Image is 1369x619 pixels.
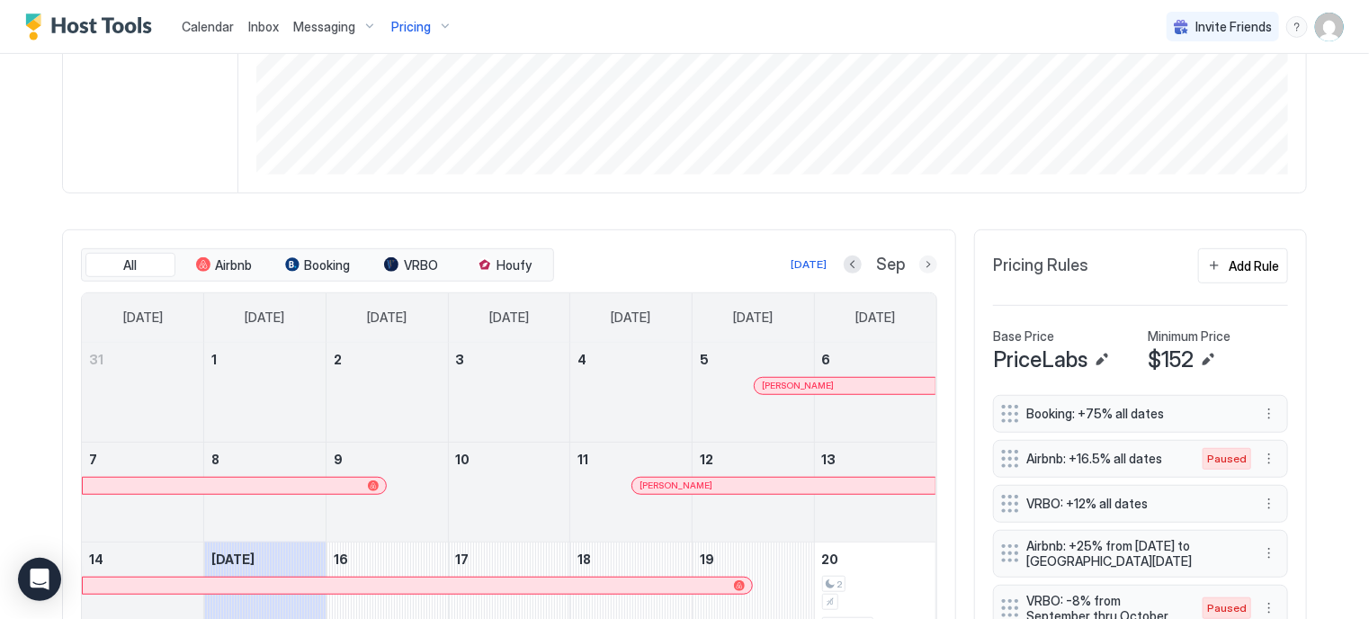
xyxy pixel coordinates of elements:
a: September 7, 2025 [82,443,203,476]
span: 14 [89,552,103,567]
a: September 6, 2025 [815,343,936,376]
a: Monday [228,293,303,342]
a: September 11, 2025 [570,443,692,476]
a: September 18, 2025 [570,543,692,576]
span: [DATE] [367,309,407,326]
button: Edit [1197,349,1219,371]
span: 2 [837,579,843,590]
button: Booking [273,253,362,278]
a: Sunday [105,293,181,342]
span: Airbnb: +16.5% all dates [1026,451,1185,467]
a: September 2, 2025 [327,343,448,376]
span: Messaging [293,19,355,35]
span: Booking: +75% all dates [1026,406,1240,422]
div: menu [1258,597,1280,619]
span: 9 [334,452,343,467]
button: More options [1258,543,1280,564]
button: More options [1258,448,1280,470]
span: Calendar [182,19,234,34]
span: [PERSON_NAME] [762,380,835,391]
span: Sep [876,255,905,275]
span: Booking [305,257,351,274]
span: Inbox [248,19,279,34]
a: September 17, 2025 [449,543,570,576]
td: September 3, 2025 [448,343,570,443]
a: September 5, 2025 [693,343,814,376]
a: September 13, 2025 [815,443,936,476]
span: PriceLabs [993,346,1087,373]
td: September 8, 2025 [204,442,327,542]
button: More options [1258,493,1280,515]
span: 6 [822,352,831,367]
span: Houfy [497,257,532,274]
td: September 9, 2025 [326,442,448,542]
div: Host Tools Logo [25,13,160,40]
td: September 1, 2025 [204,343,327,443]
a: Wednesday [471,293,547,342]
span: 31 [89,352,103,367]
span: Paused [1207,600,1247,616]
span: Pricing Rules [993,256,1088,276]
a: September 12, 2025 [693,443,814,476]
a: Tuesday [349,293,425,342]
span: 16 [334,552,348,567]
span: [DATE] [489,309,529,326]
a: Calendar [182,17,234,36]
td: September 2, 2025 [326,343,448,443]
a: September 3, 2025 [449,343,570,376]
span: 4 [577,352,586,367]
span: 12 [700,452,713,467]
button: Airbnb [179,253,269,278]
td: September 6, 2025 [814,343,936,443]
span: Airbnb [216,257,253,274]
a: September 14, 2025 [82,543,203,576]
td: September 13, 2025 [814,442,936,542]
div: menu [1286,16,1308,38]
button: Houfy [460,253,550,278]
span: All [124,257,138,274]
span: 13 [822,452,837,467]
td: August 31, 2025 [82,343,204,443]
span: 18 [577,552,591,567]
span: 5 [700,352,709,367]
span: 1 [211,352,217,367]
span: $152 [1148,346,1194,373]
button: [DATE] [788,254,829,275]
button: Add Rule [1198,248,1288,283]
td: September 4, 2025 [570,343,693,443]
a: Saturday [837,293,913,342]
a: August 31, 2025 [82,343,203,376]
span: [DATE] [733,309,773,326]
div: menu [1258,543,1280,564]
span: 10 [456,452,470,467]
span: 8 [211,452,219,467]
div: menu [1258,493,1280,515]
button: More options [1258,597,1280,619]
span: 17 [456,552,470,567]
span: Minimum Price [1148,328,1230,345]
span: VRBO: +12% all dates [1026,496,1240,512]
a: September 10, 2025 [449,443,570,476]
a: September 15, 2025 [204,543,326,576]
a: September 9, 2025 [327,443,448,476]
a: Inbox [248,17,279,36]
div: tab-group [81,248,554,283]
span: Pricing [391,19,431,35]
td: September 11, 2025 [570,442,693,542]
button: More options [1258,403,1280,425]
button: Edit [1091,349,1113,371]
span: [DATE] [123,309,163,326]
div: menu [1258,448,1280,470]
a: Thursday [594,293,669,342]
span: Base Price [993,328,1054,345]
button: All [85,253,175,278]
button: Previous month [844,256,862,274]
span: VRBO [404,257,438,274]
div: menu [1258,403,1280,425]
span: [DATE] [855,309,895,326]
a: September 16, 2025 [327,543,448,576]
td: September 10, 2025 [448,442,570,542]
td: September 7, 2025 [82,442,204,542]
div: [PERSON_NAME] [640,480,928,491]
span: [DATE] [211,552,255,567]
